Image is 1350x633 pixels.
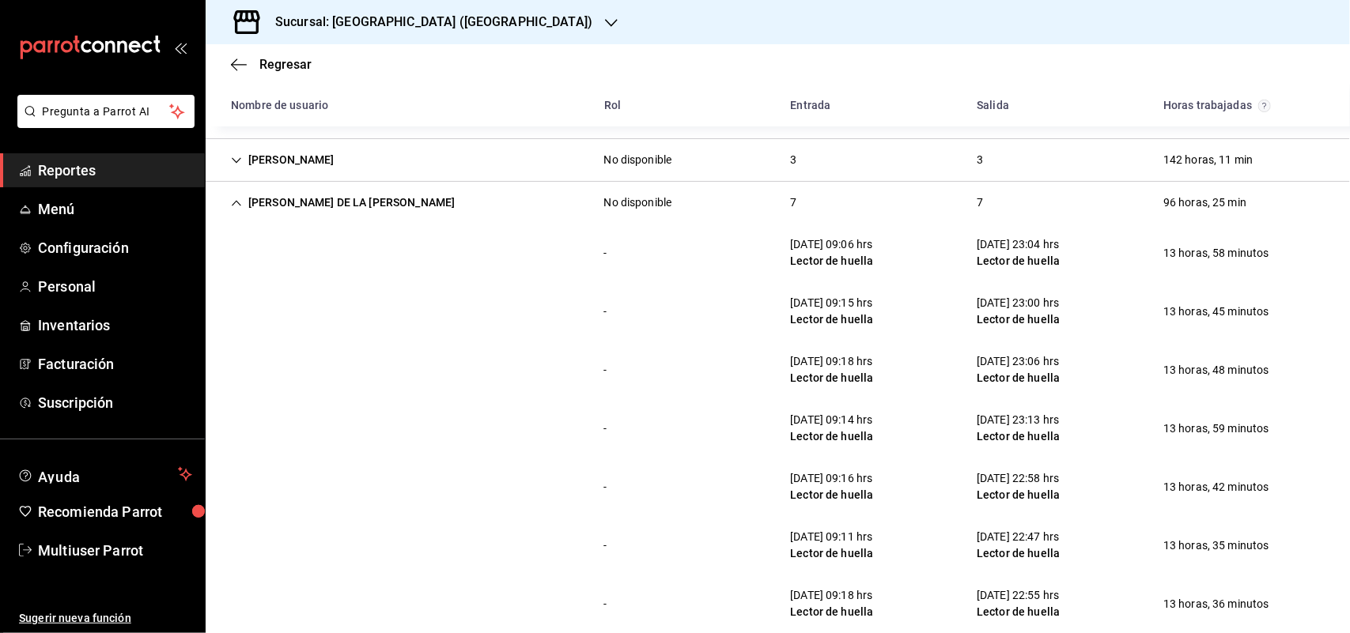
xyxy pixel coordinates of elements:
[604,194,672,211] div: No disponible
[790,353,873,370] div: [DATE] 09:18 hrs
[592,531,620,560] div: Cell
[38,353,192,375] span: Facturación
[964,230,1072,276] div: Cell
[1151,531,1282,560] div: Cell
[43,104,170,120] span: Pregunta a Parrot AI
[206,224,1350,282] div: Row
[38,276,192,297] span: Personal
[790,604,873,620] div: Lector de huella
[259,57,312,72] span: Regresar
[964,347,1072,393] div: Cell
[964,581,1072,627] div: Cell
[964,405,1072,451] div: Cell
[218,188,467,217] div: Cell
[977,529,1060,545] div: [DATE] 22:47 hrs
[604,152,672,168] div: No disponible
[777,581,886,627] div: Cell
[977,487,1060,503] div: Lector de huella
[11,115,195,131] a: Pregunta a Parrot AI
[977,253,1060,269] div: Lector de huella
[1151,145,1265,175] div: Cell
[206,516,1350,575] div: Row
[604,420,607,437] div: -
[218,539,244,552] div: Cell
[38,315,192,336] span: Inventarios
[790,412,873,428] div: [DATE] 09:14 hrs
[206,458,1350,516] div: Row
[592,145,685,175] div: Cell
[777,91,964,120] div: HeadCell
[218,422,244,435] div: Cell
[790,470,873,487] div: [DATE] 09:16 hrs
[218,145,347,175] div: Cell
[592,239,620,268] div: Cell
[218,597,244,610] div: Cell
[964,522,1072,568] div: Cell
[977,604,1060,620] div: Lector de huella
[38,540,192,561] span: Multiuser Parrot
[790,311,873,328] div: Lector de huella
[604,362,607,379] div: -
[604,537,607,554] div: -
[218,91,592,120] div: HeadCell
[790,545,873,562] div: Lector de huella
[777,347,886,393] div: Cell
[592,590,620,619] div: Cell
[964,145,996,175] div: Cell
[1151,239,1282,268] div: Cell
[1151,188,1259,217] div: Cell
[790,428,873,445] div: Lector de huella
[592,473,620,502] div: Cell
[1258,100,1271,112] svg: El total de horas trabajadas por usuario es el resultado de la suma redondeada del registro de ho...
[38,501,192,522] span: Recomienda Parrot
[1151,414,1282,443] div: Cell
[604,245,607,262] div: -
[38,237,192,258] span: Configuración
[206,399,1350,458] div: Row
[174,41,187,54] button: open_drawer_menu
[790,487,873,503] div: Lector de huella
[777,288,886,334] div: Cell
[17,95,195,128] button: Pregunta a Parrot AI
[592,297,620,326] div: Cell
[790,236,873,253] div: [DATE] 09:06 hrs
[604,479,607,495] div: -
[263,13,592,32] h3: Sucursal: [GEOGRAPHIC_DATA] ([GEOGRAPHIC_DATA])
[977,295,1060,311] div: [DATE] 23:00 hrs
[218,480,244,493] div: Cell
[206,341,1350,399] div: Row
[790,370,873,386] div: Lector de huella
[977,353,1060,370] div: [DATE] 23:06 hrs
[964,188,996,217] div: Cell
[592,91,778,120] div: HeadCell
[977,428,1060,445] div: Lector de huella
[1151,590,1282,619] div: Cell
[777,188,809,217] div: Cell
[206,575,1350,633] div: Row
[38,160,192,181] span: Reportes
[1151,91,1337,120] div: HeadCell
[38,198,192,220] span: Menú
[790,529,873,545] div: [DATE] 09:11 hrs
[977,370,1060,386] div: Lector de huella
[964,91,1151,120] div: HeadCell
[977,470,1060,487] div: [DATE] 22:58 hrs
[206,139,1350,182] div: Row
[790,295,873,311] div: [DATE] 09:15 hrs
[977,587,1060,604] div: [DATE] 22:55 hrs
[592,188,685,217] div: Cell
[777,464,886,510] div: Cell
[790,587,873,604] div: [DATE] 09:18 hrs
[777,405,886,451] div: Cell
[1151,473,1282,502] div: Cell
[218,305,244,318] div: Cell
[1151,356,1282,385] div: Cell
[206,85,1350,126] div: Head
[604,596,607,612] div: -
[231,57,312,72] button: Regresar
[218,364,244,376] div: Cell
[977,311,1060,328] div: Lector de huella
[964,288,1072,334] div: Cell
[218,247,244,259] div: Cell
[38,392,192,413] span: Suscripción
